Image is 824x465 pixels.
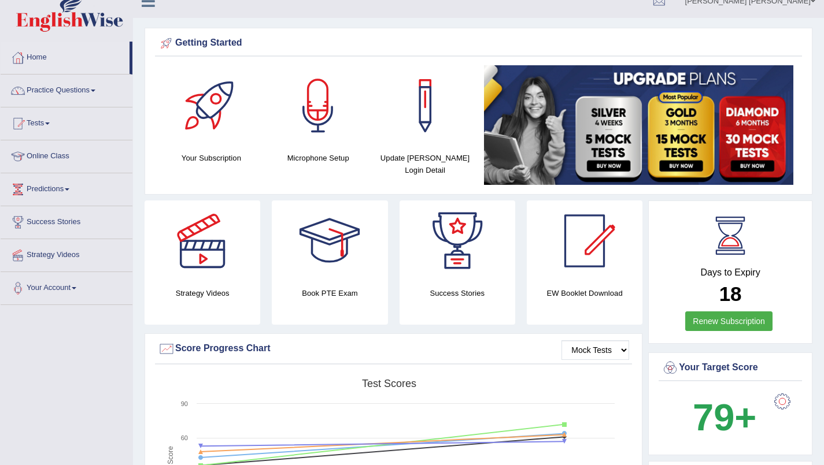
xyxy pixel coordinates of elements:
b: 79+ [693,396,756,438]
h4: Success Stories [400,287,515,299]
a: Renew Subscription [685,311,773,331]
h4: Your Subscription [164,152,259,164]
a: Predictions [1,173,132,202]
h4: Microphone Setup [271,152,366,164]
text: 90 [181,400,188,407]
img: small5.jpg [484,65,793,185]
a: Practice Questions [1,75,132,103]
h4: Strategy Videos [145,287,260,299]
a: Your Account [1,272,132,301]
h4: Update [PERSON_NAME] Login Detail [378,152,473,176]
a: Online Class [1,140,132,169]
a: Strategy Videos [1,239,132,268]
div: Getting Started [158,35,799,52]
div: Score Progress Chart [158,340,629,358]
tspan: Test scores [362,378,416,389]
a: Home [1,42,130,70]
h4: Book PTE Exam [272,287,387,299]
text: 60 [181,434,188,441]
a: Tests [1,107,132,136]
div: Your Target Score [662,359,799,377]
tspan: Score [167,446,175,464]
h4: EW Booklet Download [527,287,642,299]
h4: Days to Expiry [662,267,799,278]
b: 18 [719,282,742,305]
a: Success Stories [1,206,132,235]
